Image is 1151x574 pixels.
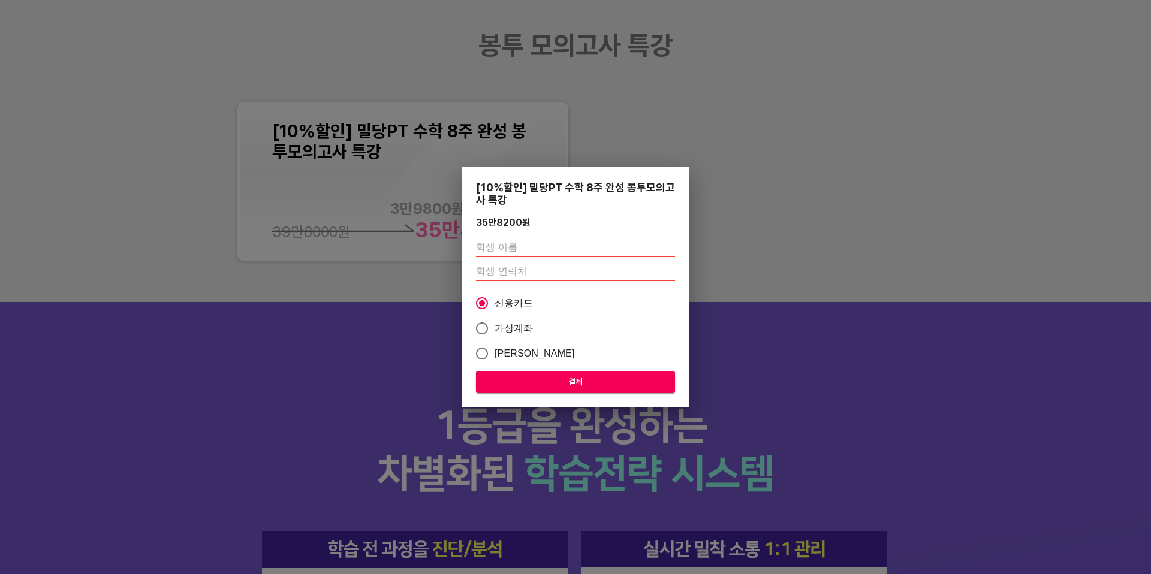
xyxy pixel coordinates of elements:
input: 학생 연락처 [476,262,675,281]
div: [10%할인] 밀당PT 수학 8주 완성 봉투모의고사 특강 [476,181,675,206]
div: 35만8200 원 [476,217,531,228]
span: 가상계좌 [495,321,534,336]
input: 학생 이름 [476,238,675,257]
span: 신용카드 [495,296,534,310]
span: 결제 [486,374,665,389]
span: [PERSON_NAME] [495,346,575,361]
button: 결제 [476,371,675,393]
